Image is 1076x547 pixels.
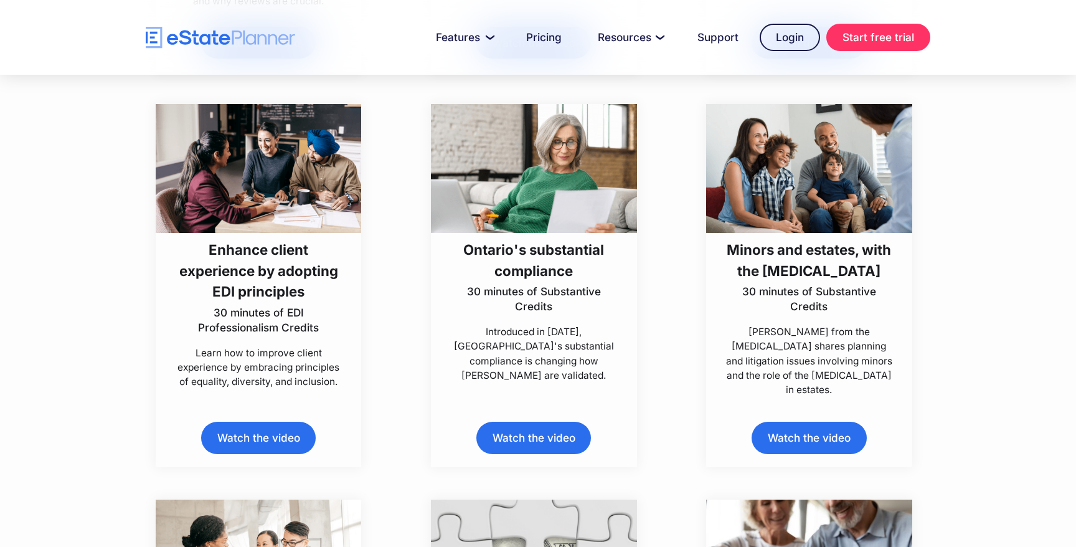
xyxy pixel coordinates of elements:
[724,239,895,281] h3: Minors and estates, with the [MEDICAL_DATA]
[421,25,505,50] a: Features
[448,239,620,281] h3: Ontario's substantial compliance
[476,422,591,454] a: Watch the video
[201,422,316,454] a: Watch the video
[172,346,344,389] p: Learn how to improve client experience by embracing principles of equality, diversity, and inclus...
[826,24,930,51] a: Start free trial
[724,325,895,397] p: [PERSON_NAME] from the [MEDICAL_DATA] shares planning and litigation issues involving minors and ...
[156,104,362,389] a: Enhance client experience by adopting EDI principles30 minutes of EDI Professionalism CreditsLear...
[760,24,820,51] a: Login
[146,27,295,49] a: home
[752,422,866,454] a: Watch the video
[682,25,753,50] a: Support
[448,325,620,383] p: Introduced in [DATE], [GEOGRAPHIC_DATA]'s substantial compliance is changing how [PERSON_NAME] ar...
[448,284,620,314] p: 30 minutes of Substantive Credits
[583,25,676,50] a: Resources
[431,104,637,383] a: Ontario's substantial compliance30 minutes of Substantive CreditsIntroduced in [DATE], [GEOGRAPHI...
[511,25,577,50] a: Pricing
[172,305,344,335] p: 30 minutes of EDI Professionalism Credits
[172,239,344,302] h3: Enhance client experience by adopting EDI principles
[724,284,895,314] p: 30 minutes of Substantive Credits
[706,104,912,397] a: Minors and estates, with the [MEDICAL_DATA]30 minutes of Substantive Credits[PERSON_NAME] from th...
